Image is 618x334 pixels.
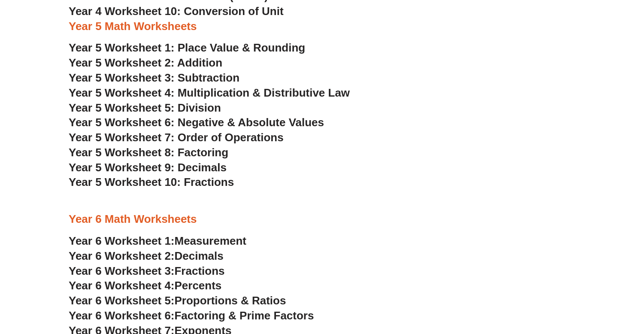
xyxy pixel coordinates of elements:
[175,234,247,247] span: Measurement
[69,249,224,262] a: Year 6 Worksheet 2:Decimals
[175,309,314,322] span: Factoring & Prime Factors
[175,264,225,277] span: Fractions
[69,56,222,69] a: Year 5 Worksheet 2: Addition
[69,116,324,129] a: Year 5 Worksheet 6: Negative & Absolute Values
[175,279,222,292] span: Percents
[69,212,549,227] h3: Year 6 Math Worksheets
[69,86,350,99] a: Year 5 Worksheet 4: Multiplication & Distributive Law
[69,279,221,292] a: Year 6 Worksheet 4:Percents
[69,264,224,277] a: Year 6 Worksheet 3:Fractions
[175,294,286,307] span: Proportions & Ratios
[69,264,175,277] span: Year 6 Worksheet 3:
[69,309,314,322] a: Year 6 Worksheet 6:Factoring & Prime Factors
[175,249,224,262] span: Decimals
[69,146,228,159] a: Year 5 Worksheet 8: Factoring
[69,19,549,34] h3: Year 5 Math Worksheets
[69,234,246,247] a: Year 6 Worksheet 1:Measurement
[69,41,305,54] a: Year 5 Worksheet 1: Place Value & Rounding
[69,309,175,322] span: Year 6 Worksheet 6:
[69,131,284,144] a: Year 5 Worksheet 7: Order of Operations
[69,279,175,292] span: Year 6 Worksheet 4:
[69,101,221,114] a: Year 5 Worksheet 5: Division
[69,294,286,307] a: Year 6 Worksheet 5:Proportions & Ratios
[69,294,175,307] span: Year 6 Worksheet 5:
[69,234,175,247] span: Year 6 Worksheet 1:
[69,161,227,174] a: Year 5 Worksheet 9: Decimals
[69,5,284,18] a: Year 4 Worksheet 10: Conversion of Unit
[69,71,239,84] a: Year 5 Worksheet 3: Subtraction
[471,237,618,334] iframe: Chat Widget
[69,176,234,188] a: Year 5 Worksheet 10: Fractions
[69,249,175,262] span: Year 6 Worksheet 2:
